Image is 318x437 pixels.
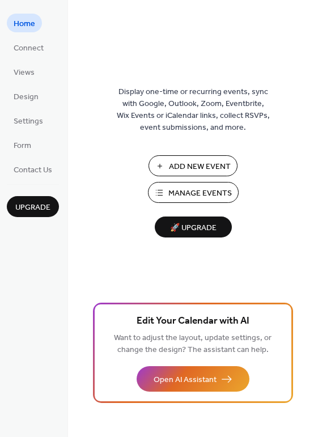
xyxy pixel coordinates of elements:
a: Settings [7,111,50,130]
button: Add New Event [149,155,238,176]
a: Form [7,135,38,154]
a: Views [7,62,41,81]
span: Open AI Assistant [154,374,217,386]
button: 🚀 Upgrade [155,217,232,237]
a: Contact Us [7,160,59,179]
button: Manage Events [148,182,239,203]
span: Manage Events [168,188,232,200]
a: Design [7,87,45,105]
a: Connect [7,38,50,57]
span: Upgrade [15,202,50,214]
span: Form [14,140,31,152]
span: Contact Us [14,164,52,176]
button: Upgrade [7,196,59,217]
span: Design [14,91,39,103]
span: Display one-time or recurring events, sync with Google, Outlook, Zoom, Eventbrite, Wix Events or ... [117,86,270,134]
span: Add New Event [169,161,231,173]
span: Views [14,67,35,79]
span: 🚀 Upgrade [162,220,225,236]
span: Edit Your Calendar with AI [137,313,249,329]
button: Open AI Assistant [137,366,249,392]
a: Home [7,14,42,32]
span: Home [14,18,35,30]
span: Connect [14,43,44,54]
span: Want to adjust the layout, update settings, or change the design? The assistant can help. [114,330,272,358]
span: Settings [14,116,43,128]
